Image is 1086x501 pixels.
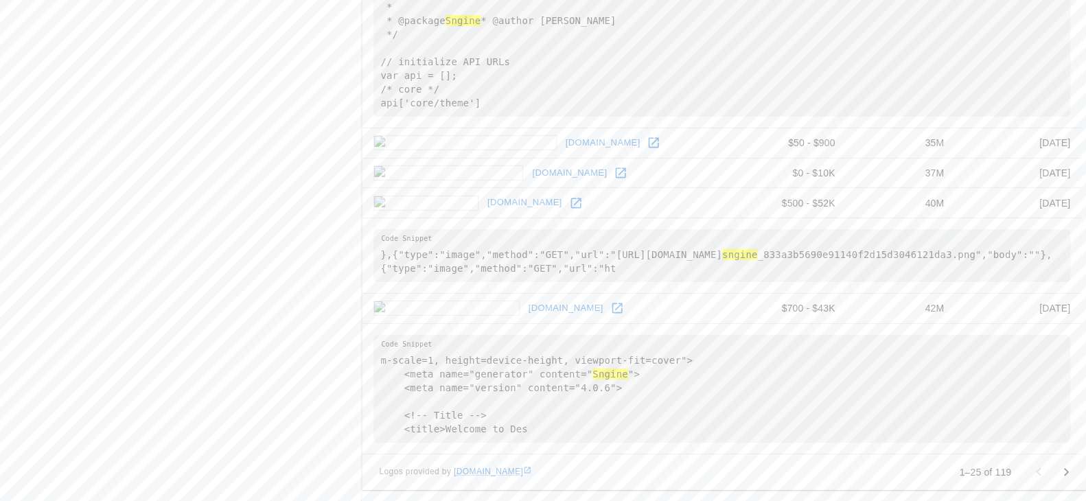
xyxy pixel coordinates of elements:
[846,188,955,218] td: 40M
[525,298,607,319] a: [DOMAIN_NAME]
[955,294,1081,324] td: [DATE]
[722,249,757,260] hl: sngine
[846,158,955,188] td: 37M
[566,193,586,213] a: Open lifes1.com in new window
[454,467,531,476] a: [DOMAIN_NAME]
[730,294,846,324] td: $700 - $43K
[379,465,531,479] span: Logos provided by
[373,165,523,180] img: nulled-mirror.com icon
[373,335,1070,443] pre: m-scale=1, height=device-height, viewport-fit=cover"> <meta name="generator" content=" "> <meta n...
[730,158,846,188] td: $0 - $10K
[846,128,955,158] td: 35M
[610,163,631,183] a: Open nulled-mirror.com in new window
[373,196,478,211] img: lifes1.com icon
[955,128,1081,158] td: [DATE]
[373,229,1070,282] pre: },{"type":"image","method":"GET","url":"[URL][DOMAIN_NAME] _833a3b5690e91140f2d15d3046121da3.png"...
[730,188,846,218] td: $500 - $52K
[955,158,1081,188] td: [DATE]
[955,188,1081,218] td: [DATE]
[730,128,846,158] td: $50 - $900
[446,15,481,26] hl: Sngine
[607,298,627,318] a: Open desiresocial.com in new window
[959,465,1011,479] p: 1–25 of 119
[643,132,664,153] a: Open medicineshocknews.ru in new window
[1052,458,1080,486] button: Go to next page
[562,132,644,154] a: [DOMAIN_NAME]
[373,301,519,316] img: desiresocial.com icon
[373,135,556,150] img: medicineshocknews.ru icon
[846,294,955,324] td: 42M
[529,163,610,184] a: [DOMAIN_NAME]
[592,369,627,380] hl: Sngine
[484,192,566,213] a: [DOMAIN_NAME]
